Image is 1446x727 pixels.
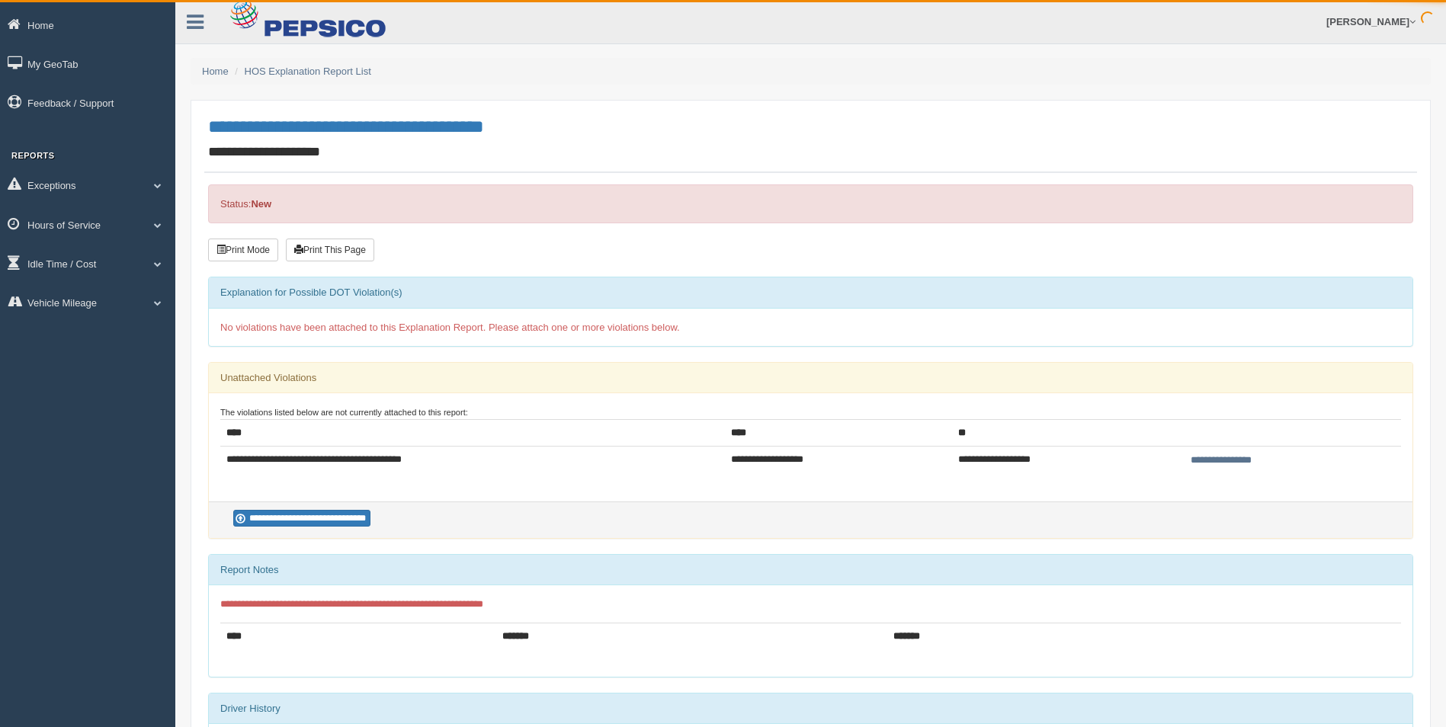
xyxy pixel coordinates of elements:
[220,408,468,417] small: The violations listed below are not currently attached to this report:
[209,555,1412,585] div: Report Notes
[251,198,271,210] strong: New
[208,184,1413,223] div: Status:
[202,66,229,77] a: Home
[208,239,278,261] button: Print Mode
[209,277,1412,308] div: Explanation for Possible DOT Violation(s)
[286,239,374,261] button: Print This Page
[209,363,1412,393] div: Unattached Violations
[245,66,371,77] a: HOS Explanation Report List
[220,322,680,333] span: No violations have been attached to this Explanation Report. Please attach one or more violations...
[209,693,1412,724] div: Driver History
